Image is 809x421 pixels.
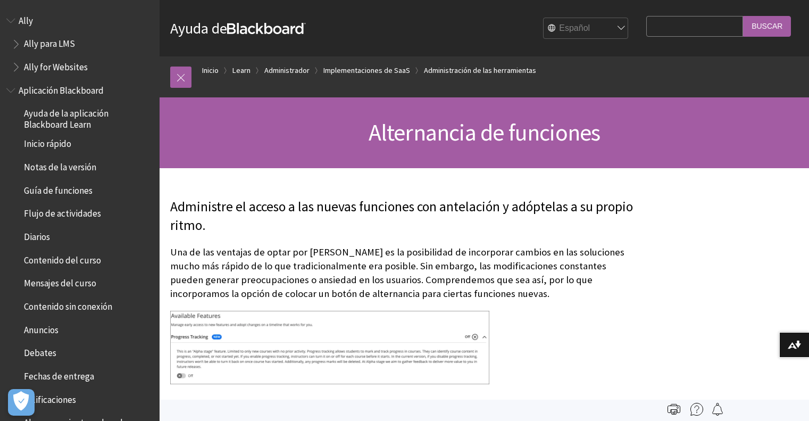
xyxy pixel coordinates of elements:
[743,16,791,37] input: Buscar
[690,403,703,416] img: More help
[711,403,724,416] img: Follow this page
[24,275,96,289] span: Mensajes del curso
[202,64,219,77] a: Inicio
[24,181,93,196] span: Guía de funciones
[24,251,101,266] span: Contenido del curso
[170,245,641,301] p: Una de las ventajas de optar por [PERSON_NAME] es la posibilidad de incorporar cambios en las sol...
[24,298,112,312] span: Contenido sin conexión
[24,158,96,172] span: Notas de la versión
[544,18,629,39] select: Site Language Selector
[24,321,59,335] span: Anuncios
[170,19,306,38] a: Ayuda deBlackboard
[369,118,601,147] span: Alternancia de funciones
[170,197,641,236] p: Administre el acceso a las nuevas funciones con antelación y adóptelas a su propio ritmo.
[232,64,251,77] a: Learn
[24,344,56,359] span: Debates
[6,12,153,76] nav: Book outline for Anthology Ally Help
[424,64,536,77] a: Administración de las herramientas
[24,35,75,49] span: Ally para LMS
[24,135,71,150] span: Inicio rápido
[24,205,101,219] span: Flujo de actividades
[24,391,76,405] span: Calificaciones
[227,23,306,34] strong: Blackboard
[19,81,104,96] span: Aplicación Blackboard
[323,64,410,77] a: Implementaciones de SaaS
[264,64,310,77] a: Administrador
[668,403,680,416] img: Print
[24,367,94,382] span: Fechas de entrega
[24,105,152,130] span: Ayuda de la aplicación Blackboard Learn
[24,228,50,242] span: Diarios
[24,58,88,72] span: Ally for Websites
[8,389,35,416] button: Abrir preferencias
[19,12,33,26] span: Ally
